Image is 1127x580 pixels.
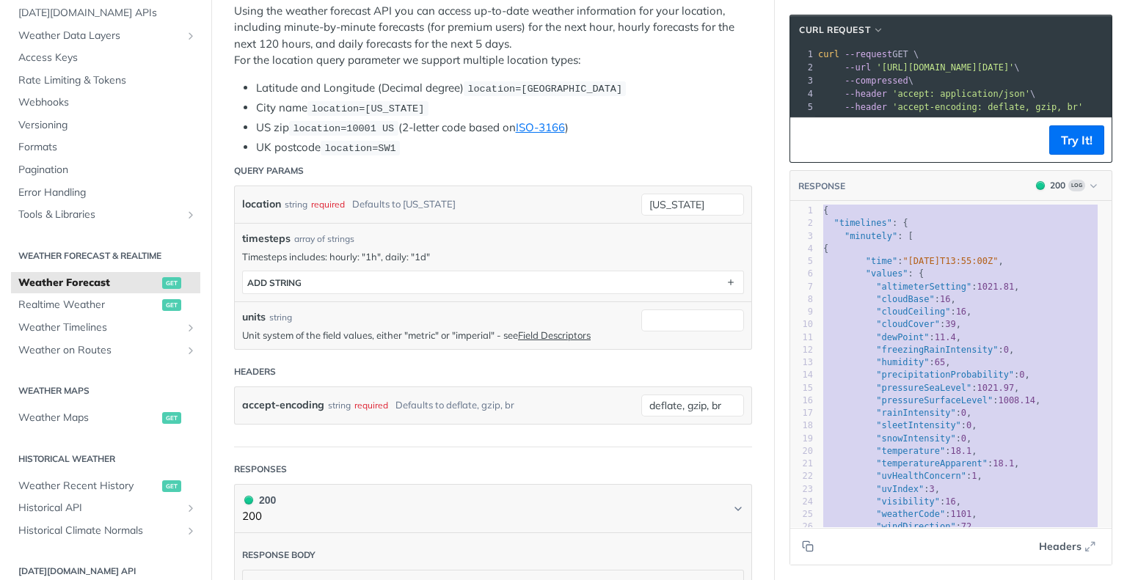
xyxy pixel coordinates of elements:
[242,231,291,246] span: timesteps
[961,408,966,418] span: 0
[790,394,813,407] div: 16
[790,217,813,230] div: 2
[18,320,181,335] span: Weather Timelines
[823,370,1030,380] span: : ,
[518,329,591,341] a: Field Descriptors
[823,446,977,456] span: : ,
[790,74,815,87] div: 3
[818,89,1035,99] span: \
[845,76,908,86] span: --compressed
[18,140,197,155] span: Formats
[790,521,813,533] div: 26
[242,548,316,562] div: Response body
[18,163,197,177] span: Pagination
[876,471,966,481] span: "uvHealthConcern"
[945,496,955,507] span: 16
[324,143,395,154] span: location=SW1
[823,357,951,367] span: : ,
[18,479,158,493] span: Weather Recent History
[876,282,971,292] span: "altimeterSetting"
[18,118,197,133] span: Versioning
[18,6,197,21] span: [DATE][DOMAIN_NAME] APIs
[950,446,971,456] span: 18.1
[823,332,961,342] span: : ,
[876,458,988,469] span: "temperatureApparent"
[162,277,181,289] span: get
[818,76,913,86] span: \
[845,89,887,99] span: --header
[256,139,752,156] li: UK postcode
[790,407,813,419] div: 17
[876,446,945,456] span: "temperature"
[876,294,934,304] span: "cloudBase"
[876,408,955,418] span: "rainIntensity"
[11,25,200,47] a: Weather Data LayersShow subpages for Weather Data Layers
[11,317,200,339] a: Weather TimelinesShow subpages for Weather Timelines
[256,80,752,97] li: Latitude and Longitude (Decimal degree)
[242,394,324,416] label: accept-encoding
[790,496,813,508] div: 24
[11,339,200,361] a: Weather on RoutesShow subpages for Weather on Routes
[798,179,846,194] button: RESPONSE
[395,394,514,416] div: Defaults to deflate, gzip, br
[876,496,940,507] span: "visibility"
[1036,181,1045,190] span: 200
[1031,535,1104,557] button: Headers
[18,95,197,110] span: Webhooks
[823,395,1040,405] span: : ,
[798,129,818,151] button: Copy to clipboard
[790,281,813,293] div: 7
[293,123,394,134] span: location=10001 US
[823,420,977,430] span: : ,
[876,484,924,494] span: "uvIndex"
[11,475,200,497] a: Weather Recent Historyget
[823,306,971,317] span: : ,
[11,497,200,519] a: Historical APIShow subpages for Historical API
[818,62,1020,73] span: \
[162,299,181,311] span: get
[18,524,181,538] span: Historical Climate Normals
[11,407,200,429] a: Weather Mapsget
[269,311,292,324] div: string
[11,47,200,69] a: Access Keys
[242,309,266,325] label: units
[11,159,200,181] a: Pagination
[823,231,913,241] span: : [
[11,294,200,316] a: Realtime Weatherget
[823,243,828,254] span: {
[845,231,897,241] span: "minutely"
[790,344,813,356] div: 12
[234,365,276,378] div: Headers
[998,395,1035,405] span: 1008.14
[956,306,966,317] span: 16
[18,29,181,43] span: Weather Data Layers
[935,332,956,342] span: 11.4
[845,102,887,112] span: --header
[823,383,1019,393] span: : ,
[11,249,200,263] h2: Weather Forecast & realtime
[961,521,971,532] span: 72
[234,463,287,476] div: Responses
[930,484,935,494] span: 3
[242,194,281,215] label: location
[823,345,1014,355] span: : ,
[823,268,924,279] span: : {
[11,114,200,136] a: Versioning
[876,332,929,342] span: "dewPoint"
[242,328,634,342] p: Unit system of the field values, either "metric" or "imperial" - see
[876,306,950,317] span: "cloudCeiling"
[876,433,955,444] span: "snowIntensity"
[823,294,956,304] span: : ,
[185,525,197,537] button: Show subpages for Historical Climate Normals
[790,318,813,331] div: 10
[11,182,200,204] a: Error Handling
[234,3,752,69] p: Using the weather forecast API you can access up-to-date weather information for your location, i...
[18,501,181,515] span: Historical API
[823,521,977,532] span: : ,
[244,496,253,504] span: 200
[162,480,181,492] span: get
[845,49,892,59] span: --request
[311,194,345,215] div: required
[185,502,197,514] button: Show subpages for Historical API
[243,271,743,293] button: ADD string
